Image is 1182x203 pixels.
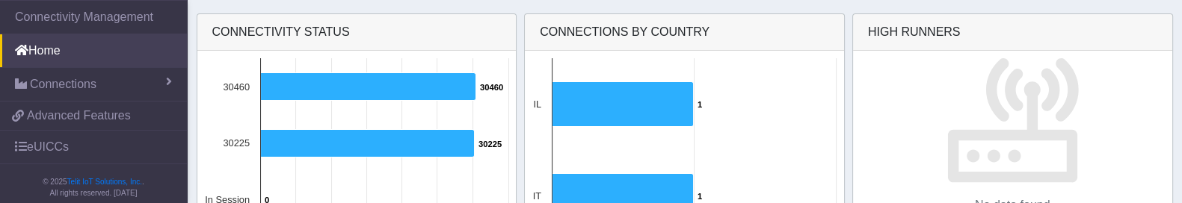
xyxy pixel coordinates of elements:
img: No data found [946,51,1080,184]
text: IL [533,99,541,110]
text: IT [533,190,542,202]
div: Connections By Country [525,14,844,51]
span: Connections [30,75,96,93]
text: 30225 [478,140,502,149]
span: Advanced Features [27,107,131,125]
text: 1 [698,100,702,109]
div: Connectivity status [197,14,517,51]
text: 1 [698,192,702,201]
text: 30225 [223,137,250,149]
text: 30460 [480,83,503,92]
a: Telit IoT Solutions, Inc. [67,178,142,186]
div: High Runners [868,23,961,41]
text: 30460 [223,81,250,93]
